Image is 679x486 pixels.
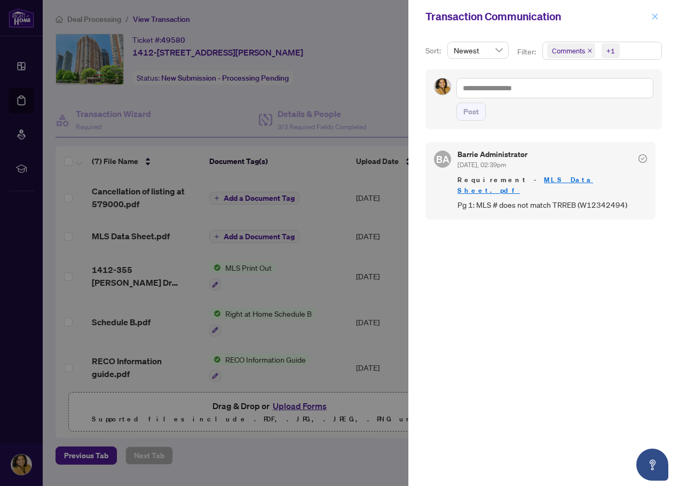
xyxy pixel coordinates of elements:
[638,154,647,163] span: check-circle
[454,42,502,58] span: Newest
[457,161,506,169] span: [DATE], 02:39pm
[606,45,615,56] div: +1
[587,48,593,53] span: close
[457,175,647,196] span: Requirement -
[552,45,585,56] span: Comments
[547,43,595,58] span: Comments
[517,46,538,58] p: Filter:
[425,45,443,57] p: Sort:
[457,199,647,211] span: Pg 1: MLS # does not match TRREB (W12342494)
[651,13,659,20] span: close
[457,151,527,158] h5: Barrie Administrator
[636,449,668,481] button: Open asap
[436,152,449,167] span: BA
[435,79,451,95] img: Profile Icon
[456,103,486,121] button: Post
[425,9,648,25] div: Transaction Communication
